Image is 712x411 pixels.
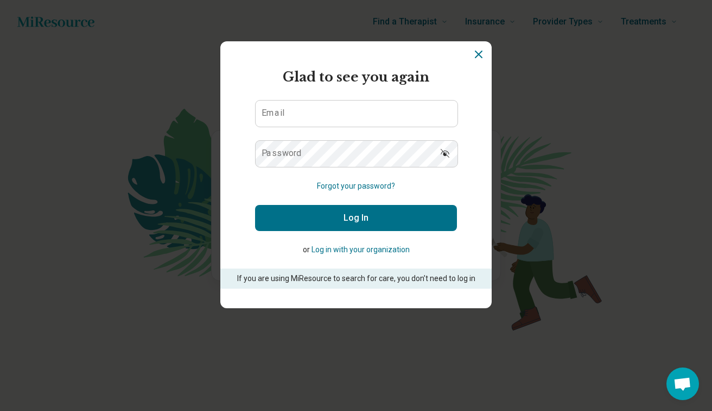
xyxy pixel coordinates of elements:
button: Log in with your organization [311,244,410,256]
button: Show password [433,140,457,166]
h2: Glad to see you again [255,67,457,87]
label: Password [262,149,302,158]
button: Forgot your password? [317,180,395,192]
button: Log In [255,205,457,231]
label: Email [262,109,284,117]
section: Login Dialog [220,41,492,308]
p: or [255,244,457,256]
button: Dismiss [472,48,485,61]
p: If you are using MiResource to search for care, you don’t need to log in [236,273,476,284]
